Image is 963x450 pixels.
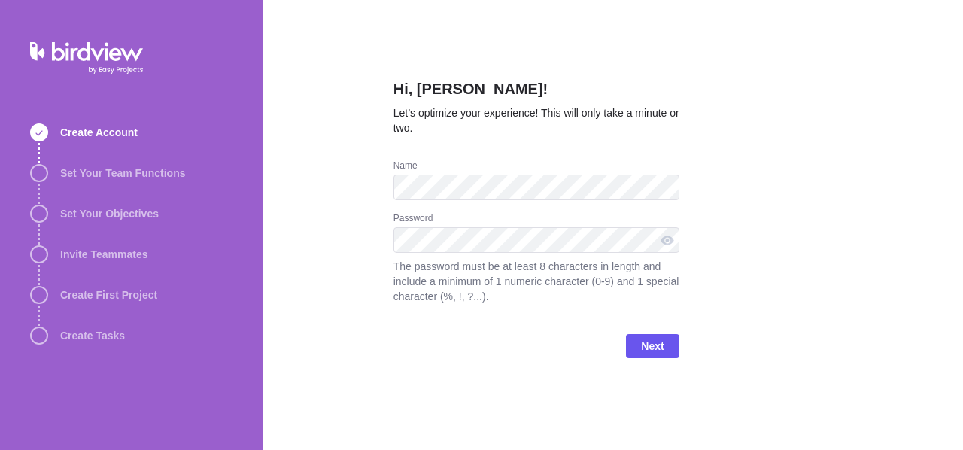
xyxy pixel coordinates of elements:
[393,259,679,304] span: The password must be at least 8 characters in length and include a minimum of 1 numeric character...
[60,166,185,181] span: Set Your Team Functions
[60,206,159,221] span: Set Your Objectives
[641,337,664,355] span: Next
[626,334,679,358] span: Next
[393,107,679,134] span: Let’s optimize your experience! This will only take a minute or two.
[393,212,679,227] div: Password
[60,328,125,343] span: Create Tasks
[60,287,157,303] span: Create First Project
[60,247,147,262] span: Invite Teammates
[60,125,138,140] span: Create Account
[393,160,679,175] div: Name
[393,78,679,105] h2: Hi, [PERSON_NAME]!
